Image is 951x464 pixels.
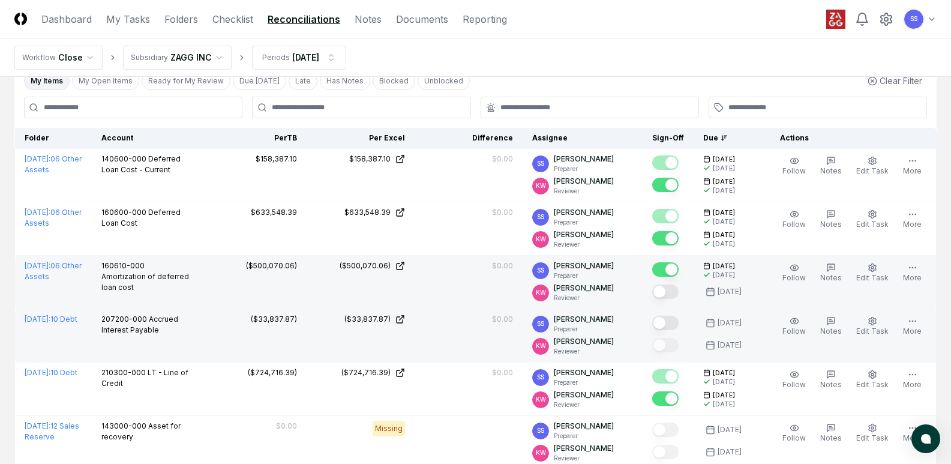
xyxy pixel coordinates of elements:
[554,378,614,387] p: Preparer
[652,209,679,223] button: Mark complete
[25,368,77,377] a: [DATE]:10 Debt
[713,208,735,217] span: [DATE]
[818,261,844,286] button: Notes
[713,369,735,378] span: [DATE]
[901,367,924,393] button: More
[713,177,735,186] span: [DATE]
[536,181,546,190] span: KW
[554,325,614,334] p: Preparer
[718,318,742,328] div: [DATE]
[856,433,889,442] span: Edit Task
[251,314,297,325] div: ($33,837.87)
[131,52,168,63] div: Subsidiary
[554,229,614,240] p: [PERSON_NAME]
[713,391,735,400] span: [DATE]
[212,12,253,26] a: Checklist
[355,12,382,26] a: Notes
[536,288,546,297] span: KW
[492,261,513,271] div: $0.00
[901,207,924,232] button: More
[554,261,614,271] p: [PERSON_NAME]
[554,164,614,173] p: Preparer
[101,368,146,377] span: 210300-000
[826,10,845,29] img: ZAGG logo
[142,72,230,90] button: Ready for My Review
[554,154,614,164] p: [PERSON_NAME]
[22,52,56,63] div: Workflow
[276,421,297,432] div: $0.00
[854,207,891,232] button: Edit Task
[652,178,679,192] button: Mark complete
[15,128,92,149] th: Folder
[537,159,544,168] span: SS
[713,186,735,195] div: [DATE]
[901,154,924,179] button: More
[782,166,806,175] span: Follow
[25,421,79,441] a: [DATE]:12 Sales Reserve
[463,12,507,26] a: Reporting
[536,342,546,351] span: KW
[713,164,735,173] div: [DATE]
[233,72,286,90] button: Due Today
[492,367,513,378] div: $0.00
[910,14,917,23] span: SS
[703,133,751,143] div: Due
[782,220,806,229] span: Follow
[24,72,70,90] button: My Items
[72,72,139,90] button: My Open Items
[101,208,146,217] span: 160600-000
[856,380,889,389] span: Edit Task
[780,154,808,179] button: Follow
[316,154,405,164] a: $158,387.10
[268,12,340,26] a: Reconciliations
[911,424,940,453] button: atlas-launcher
[652,262,679,277] button: Mark complete
[652,155,679,170] button: Mark complete
[246,261,297,271] div: ($500,070.06)
[652,338,679,352] button: Mark complete
[25,261,50,270] span: [DATE] :
[818,207,844,232] button: Notes
[25,368,50,377] span: [DATE] :
[316,207,405,218] a: $633,548.39
[554,443,614,454] p: [PERSON_NAME]
[713,400,735,409] div: [DATE]
[856,166,889,175] span: Edit Task
[344,314,391,325] div: ($33,837.87)
[901,421,924,446] button: More
[101,421,181,441] span: Asset for recovery
[341,367,391,378] div: ($724,716.39)
[101,272,189,292] span: Amortization of deferred loan cost
[307,128,415,149] th: Per Excel
[554,400,614,409] p: Reviewer
[25,154,82,174] a: [DATE]:06 Other Assets
[316,314,405,325] a: ($33,837.87)
[652,391,679,406] button: Mark complete
[106,12,150,26] a: My Tasks
[373,421,405,436] div: Missing
[554,367,614,378] p: [PERSON_NAME]
[14,46,346,70] nav: breadcrumb
[349,154,391,164] div: $158,387.10
[854,314,891,339] button: Edit Task
[340,261,391,271] div: ($500,070.06)
[554,283,614,294] p: [PERSON_NAME]
[854,367,891,393] button: Edit Task
[782,273,806,282] span: Follow
[780,421,808,446] button: Follow
[782,433,806,442] span: Follow
[554,240,614,249] p: Reviewer
[418,72,470,90] button: Unblocked
[537,373,544,382] span: SS
[554,421,614,432] p: [PERSON_NAME]
[863,70,927,92] button: Clear Filter
[292,51,319,64] div: [DATE]
[818,154,844,179] button: Notes
[199,128,307,149] th: Per TB
[396,12,448,26] a: Documents
[780,314,808,339] button: Follow
[537,212,544,221] span: SS
[554,176,614,187] p: [PERSON_NAME]
[25,315,77,324] a: [DATE]:10 Debt
[554,347,614,356] p: Reviewer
